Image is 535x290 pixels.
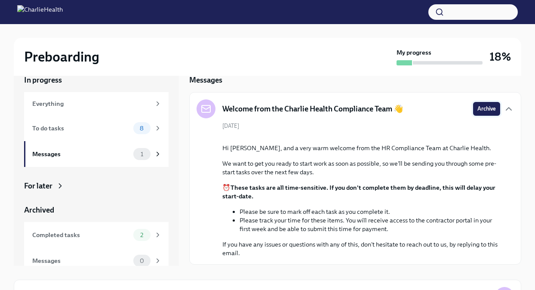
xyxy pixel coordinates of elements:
[473,102,500,116] button: Archive
[189,75,222,85] h5: Messages
[222,144,500,152] p: Hi [PERSON_NAME], and a very warm welcome from the HR Compliance Team at Charlie Health.
[24,115,169,141] a: To do tasks8
[24,48,99,65] h2: Preboarding
[32,123,130,133] div: To do tasks
[24,92,169,115] a: Everything
[24,141,169,167] a: Messages1
[222,183,500,201] p: ⏰
[17,5,63,19] img: CharlieHealth
[477,105,496,113] span: Archive
[135,125,149,132] span: 8
[135,232,148,238] span: 2
[222,159,500,176] p: We want to get you ready to start work as soon as possible, so we'll be sending you through some ...
[24,222,169,248] a: Completed tasks2
[32,149,130,159] div: Messages
[24,75,169,85] a: In progress
[24,248,169,274] a: Messages0
[32,99,151,108] div: Everything
[135,151,148,157] span: 1
[24,181,169,191] a: For later
[397,48,431,57] strong: My progress
[489,49,511,65] h3: 18%
[240,207,500,216] li: Please be sure to mark off each task as you complete it.
[222,104,403,114] h5: Welcome from the Charlie Health Compliance Team 👋
[222,184,495,200] strong: These tasks are all time-sensitive. If you don't complete them by deadline, this will delay your ...
[24,205,169,215] a: Archived
[135,258,149,264] span: 0
[24,181,52,191] div: For later
[32,256,130,265] div: Messages
[32,230,130,240] div: Completed tasks
[240,216,500,233] li: Please track your time for these items. You will receive access to the contractor portal in your ...
[222,240,500,257] p: If you have any issues or questions with any of this, don't hesitate to reach out to us, by reply...
[222,122,239,130] span: [DATE]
